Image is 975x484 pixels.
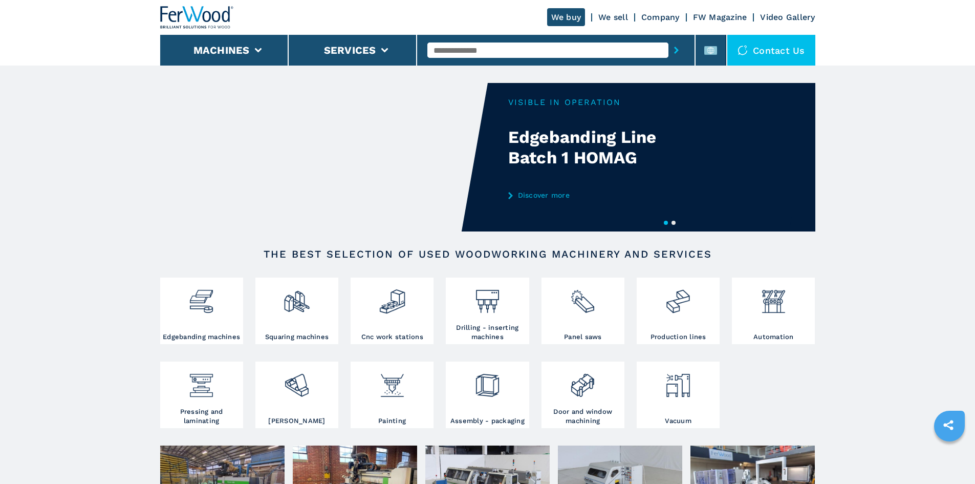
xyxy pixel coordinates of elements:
h3: Production lines [651,332,706,342]
h3: Assembly - packaging [450,416,525,426]
a: We sell [598,12,628,22]
img: levigatrici_2.png [283,364,310,399]
a: Automation [732,278,815,344]
h3: Pressing and laminating [163,407,241,426]
img: Ferwood [160,6,234,29]
button: submit-button [668,38,684,62]
iframe: Chat [931,438,967,476]
img: Contact us [738,45,748,55]
a: Company [641,12,680,22]
a: Discover more [508,191,709,199]
div: Contact us [727,35,815,66]
a: Panel saws [541,278,624,344]
a: Painting [351,362,434,428]
h3: Panel saws [564,332,602,342]
img: linee_di_produzione_2.png [664,280,691,315]
a: Cnc work stations [351,278,434,344]
button: Services [324,44,376,56]
h3: Edgebanding machines [163,332,240,342]
img: squadratrici_2.png [283,280,310,315]
a: Production lines [637,278,720,344]
a: Squaring machines [255,278,338,344]
img: bordatrici_1.png [188,280,215,315]
h3: Drilling - inserting machines [448,323,526,342]
a: Pressing and laminating [160,362,243,428]
img: pressa-strettoia.png [188,364,215,399]
h3: Door and window machining [544,407,622,426]
a: Edgebanding machines [160,278,243,344]
a: [PERSON_NAME] [255,362,338,428]
button: Machines [193,44,250,56]
a: Video Gallery [760,12,815,22]
h3: Squaring machines [265,332,329,342]
a: FW Magazine [693,12,747,22]
img: centro_di_lavoro_cnc_2.png [379,280,406,315]
img: montaggio_imballaggio_2.png [474,364,501,399]
img: lavorazione_porte_finestre_2.png [569,364,596,399]
img: verniciatura_1.png [379,364,406,399]
h2: The best selection of used woodworking machinery and services [193,248,783,260]
a: sharethis [936,412,961,438]
img: automazione.png [760,280,787,315]
button: 1 [664,221,668,225]
img: sezionatrici_2.png [569,280,596,315]
a: Drilling - inserting machines [446,278,529,344]
h3: Painting [378,416,406,426]
a: Door and window machining [541,362,624,428]
video: Your browser does not support the video tag. [160,83,488,232]
a: Vacuum [637,362,720,428]
h3: Cnc work stations [361,332,423,342]
a: Assembly - packaging [446,362,529,428]
a: We buy [547,8,586,26]
h3: [PERSON_NAME] [268,416,325,426]
h3: Automation [753,332,794,342]
h3: Vacuum [665,416,691,426]
button: 2 [671,221,676,225]
img: foratrici_inseritrici_2.png [474,280,501,315]
img: aspirazione_1.png [664,364,691,399]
